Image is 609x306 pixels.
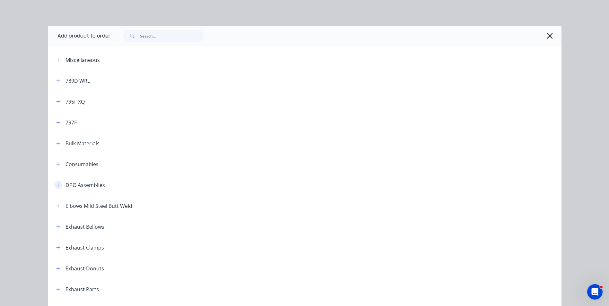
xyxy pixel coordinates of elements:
div: Exhaust Clamps [65,244,104,251]
div: Elbows Mild Steel Butt Weld [65,202,132,210]
div: Miscellaneous [65,56,100,64]
iframe: Intercom live chat [587,284,603,300]
div: 797F [65,119,77,126]
div: Exhaust Parts [65,285,99,293]
div: Bulk Materials [65,140,100,147]
div: DPO Assemblies [65,181,105,189]
div: Consumables [65,160,99,168]
div: Add product to order [48,26,110,46]
div: Exhaust Bellows [65,223,104,231]
div: Exhaust Donuts [65,265,104,272]
div: 789D WRL [65,77,90,85]
div: 795F XQ [65,98,85,106]
input: Search... [140,30,204,42]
